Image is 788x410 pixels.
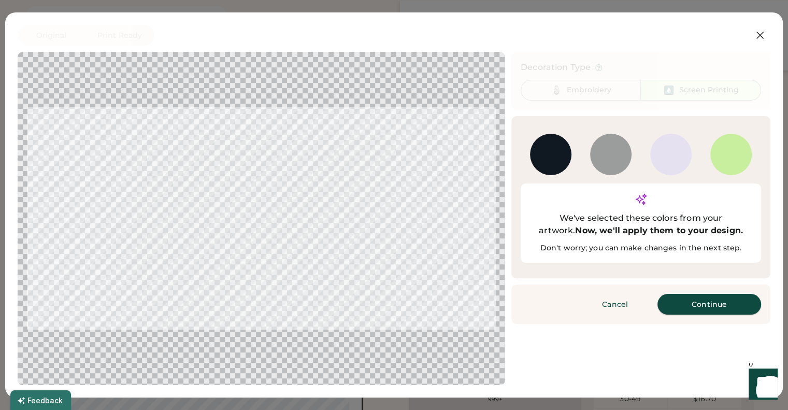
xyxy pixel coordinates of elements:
div: Screen Printing [679,85,739,95]
div: Embroidery [567,85,611,95]
button: Continue [657,294,761,315]
div: We've selected these colors from your artwork. [530,212,752,237]
button: Print Ready [85,25,154,46]
button: Original [18,25,85,46]
iframe: Front Chat [739,363,783,408]
img: Thread%20-%20Unselected.svg [550,84,563,96]
strong: Now, we'll apply them to your design. [575,225,743,235]
div: Don't worry; you can make changes in the next step. [530,243,752,253]
button: Cancel [579,294,651,315]
div: Decoration Type [521,61,591,74]
img: Ink%20-%20Selected.svg [663,84,675,96]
